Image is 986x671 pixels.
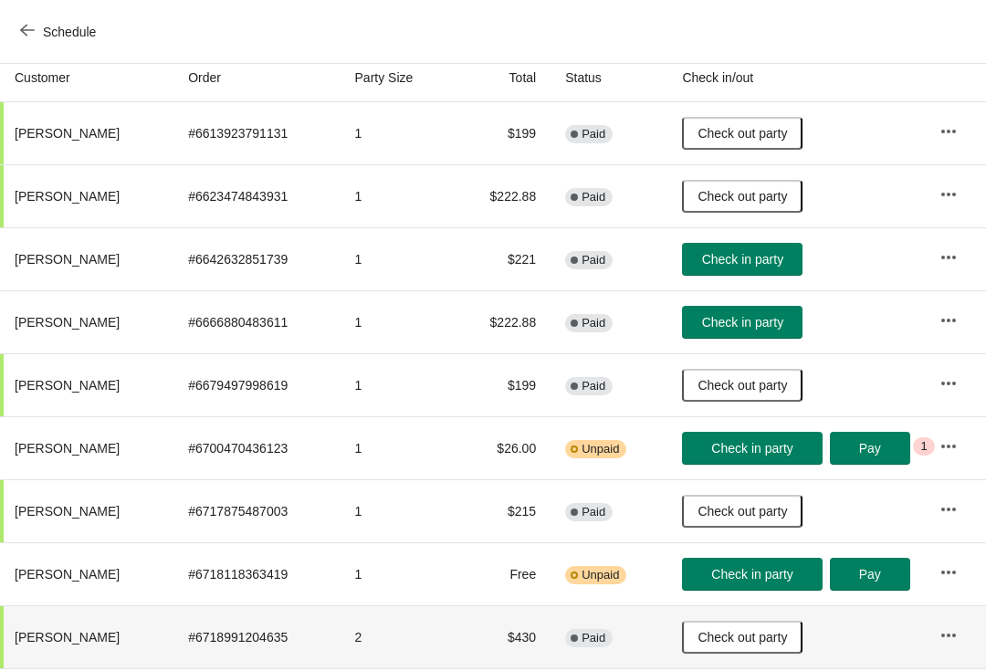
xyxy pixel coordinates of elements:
[341,54,454,102] th: Party Size
[667,54,924,102] th: Check in/out
[15,315,120,330] span: [PERSON_NAME]
[43,25,96,39] span: Schedule
[453,416,551,479] td: $26.00
[173,54,340,102] th: Order
[341,479,454,542] td: 1
[698,189,787,204] span: Check out party
[453,605,551,668] td: $430
[453,353,551,416] td: $199
[453,290,551,353] td: $222.88
[702,315,783,330] span: Check in party
[9,16,110,48] button: Schedule
[682,117,802,150] button: Check out party
[711,567,792,582] span: Check in party
[582,442,619,456] span: Unpaid
[920,439,927,454] span: 1
[582,316,605,330] span: Paid
[453,542,551,605] td: Free
[682,558,822,591] button: Check in party
[830,558,910,591] button: Pay
[341,542,454,605] td: 1
[173,605,340,668] td: # 6718991204635
[15,567,120,582] span: [PERSON_NAME]
[711,441,792,456] span: Check in party
[682,243,802,276] button: Check in party
[453,227,551,290] td: $221
[698,504,787,519] span: Check out party
[173,227,340,290] td: # 6642632851739
[15,630,120,645] span: [PERSON_NAME]
[15,189,120,204] span: [PERSON_NAME]
[173,102,340,164] td: # 6613923791131
[682,432,822,465] button: Check in party
[582,379,605,393] span: Paid
[173,164,340,227] td: # 6623474843931
[582,568,619,582] span: Unpaid
[582,127,605,142] span: Paid
[859,441,881,456] span: Pay
[15,504,120,519] span: [PERSON_NAME]
[173,353,340,416] td: # 6679497998619
[173,416,340,479] td: # 6700470436123
[698,378,787,393] span: Check out party
[15,252,120,267] span: [PERSON_NAME]
[698,630,787,645] span: Check out party
[173,542,340,605] td: # 6718118363419
[682,180,802,213] button: Check out party
[702,252,783,267] span: Check in party
[682,369,802,402] button: Check out party
[173,290,340,353] td: # 6666880483611
[582,505,605,519] span: Paid
[698,126,787,141] span: Check out party
[453,102,551,164] td: $199
[341,416,454,479] td: 1
[453,479,551,542] td: $215
[551,54,667,102] th: Status
[682,621,802,654] button: Check out party
[341,102,454,164] td: 1
[582,190,605,204] span: Paid
[859,567,881,582] span: Pay
[15,378,120,393] span: [PERSON_NAME]
[15,441,120,456] span: [PERSON_NAME]
[453,164,551,227] td: $222.88
[341,353,454,416] td: 1
[682,306,802,339] button: Check in party
[341,605,454,668] td: 2
[453,54,551,102] th: Total
[341,164,454,227] td: 1
[15,126,120,141] span: [PERSON_NAME]
[682,495,802,528] button: Check out party
[341,227,454,290] td: 1
[341,290,454,353] td: 1
[173,479,340,542] td: # 6717875487003
[830,432,910,465] button: Pay
[582,631,605,645] span: Paid
[582,253,605,267] span: Paid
